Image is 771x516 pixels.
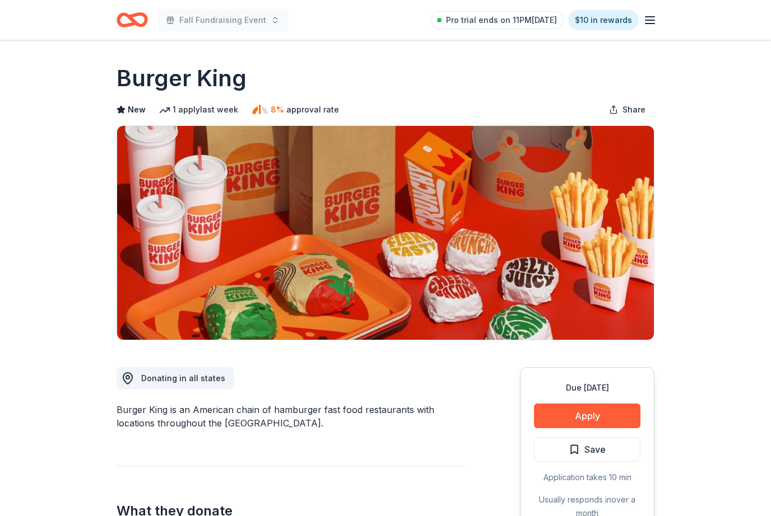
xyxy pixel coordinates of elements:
span: Share [623,103,645,116]
button: Save [534,437,640,462]
button: Share [600,98,654,121]
span: Pro trial ends on 11PM[DATE] [446,13,557,27]
div: Due [DATE] [534,381,640,395]
span: 8% [271,103,284,116]
button: Fall Fundraising Event [157,9,289,31]
div: 1 apply last week [159,103,238,116]
a: $10 in rewards [568,10,639,30]
a: Home [117,7,148,33]
span: Fall Fundraising Event [179,13,266,27]
span: New [128,103,146,116]
button: Apply [534,404,640,428]
div: Application takes 10 min [534,471,640,484]
a: Pro trial ends on 11PM[DATE] [430,11,564,29]
span: Donating in all states [141,373,225,383]
h1: Burger King [117,63,247,94]
img: Image for Burger King [117,126,654,340]
span: approval rate [286,103,339,116]
span: Save [584,442,606,457]
div: Burger King is an American chain of hamburger fast food restaurants with locations throughout the... [117,403,466,430]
